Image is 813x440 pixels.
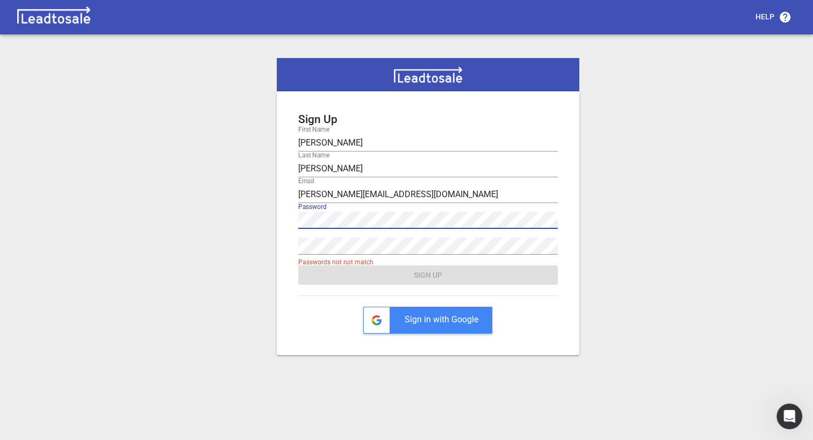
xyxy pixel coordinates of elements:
p: Help [756,12,774,23]
iframe: Intercom live chat [776,403,802,429]
p: Passwords not not match [298,259,558,265]
label: Last Name [298,153,329,159]
label: First Name [298,127,329,133]
h2: Sign Up [298,113,558,126]
img: logo [394,67,462,83]
label: Password [298,204,327,211]
img: logo [13,6,95,28]
label: Email [298,178,314,185]
span: Sign in with Google [404,314,478,324]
